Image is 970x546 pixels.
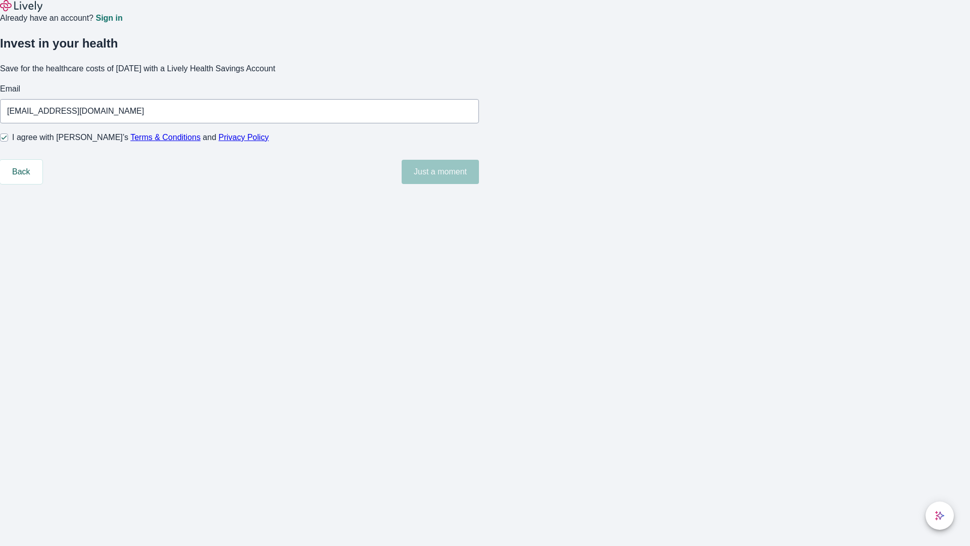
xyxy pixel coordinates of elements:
span: I agree with [PERSON_NAME]’s and [12,131,269,144]
a: Sign in [95,14,122,22]
button: chat [926,502,954,530]
a: Terms & Conditions [130,133,201,142]
a: Privacy Policy [219,133,269,142]
svg: Lively AI Assistant [935,511,945,521]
